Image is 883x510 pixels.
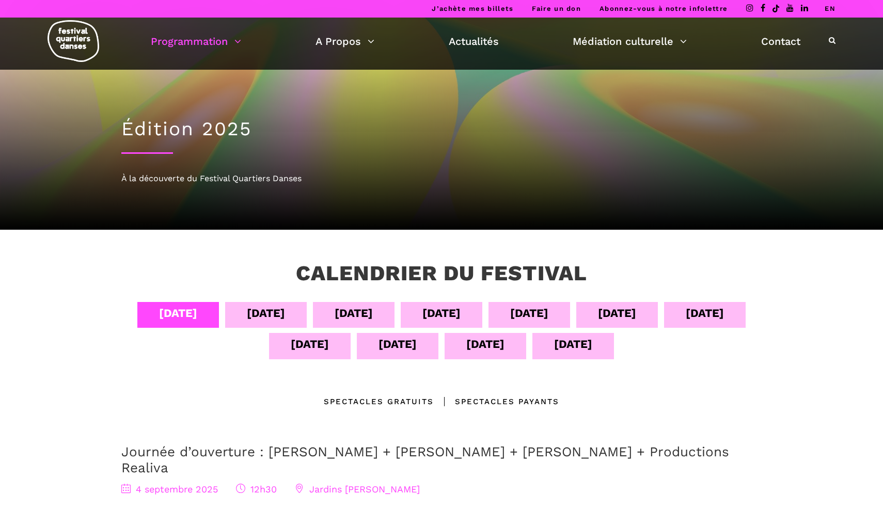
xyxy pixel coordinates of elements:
img: logo-fqd-med [48,20,99,62]
a: Médiation culturelle [573,33,687,50]
h1: Édition 2025 [121,118,762,140]
a: Journée d’ouverture : [PERSON_NAME] + [PERSON_NAME] + [PERSON_NAME] + Productions Realiva [121,444,729,475]
a: J’achète mes billets [432,5,513,12]
span: 12h30 [236,484,277,495]
a: Faire un don [532,5,581,12]
span: 4 septembre 2025 [121,484,218,495]
a: Actualités [449,33,499,50]
a: Contact [761,33,800,50]
div: [DATE] [159,304,197,322]
h3: Calendrier du festival [296,261,587,286]
div: Spectacles gratuits [324,395,434,408]
div: À la découverte du Festival Quartiers Danses [121,172,762,185]
a: Abonnez-vous à notre infolettre [600,5,728,12]
a: Programmation [151,33,241,50]
a: A Propos [316,33,374,50]
div: [DATE] [247,304,285,322]
div: [DATE] [598,304,636,322]
div: [DATE] [379,335,417,353]
div: Spectacles Payants [434,395,559,408]
div: [DATE] [466,335,504,353]
div: [DATE] [422,304,461,322]
div: [DATE] [510,304,548,322]
div: [DATE] [554,335,592,353]
a: EN [825,5,835,12]
span: Jardins [PERSON_NAME] [295,484,420,495]
div: [DATE] [291,335,329,353]
div: [DATE] [686,304,724,322]
div: [DATE] [335,304,373,322]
